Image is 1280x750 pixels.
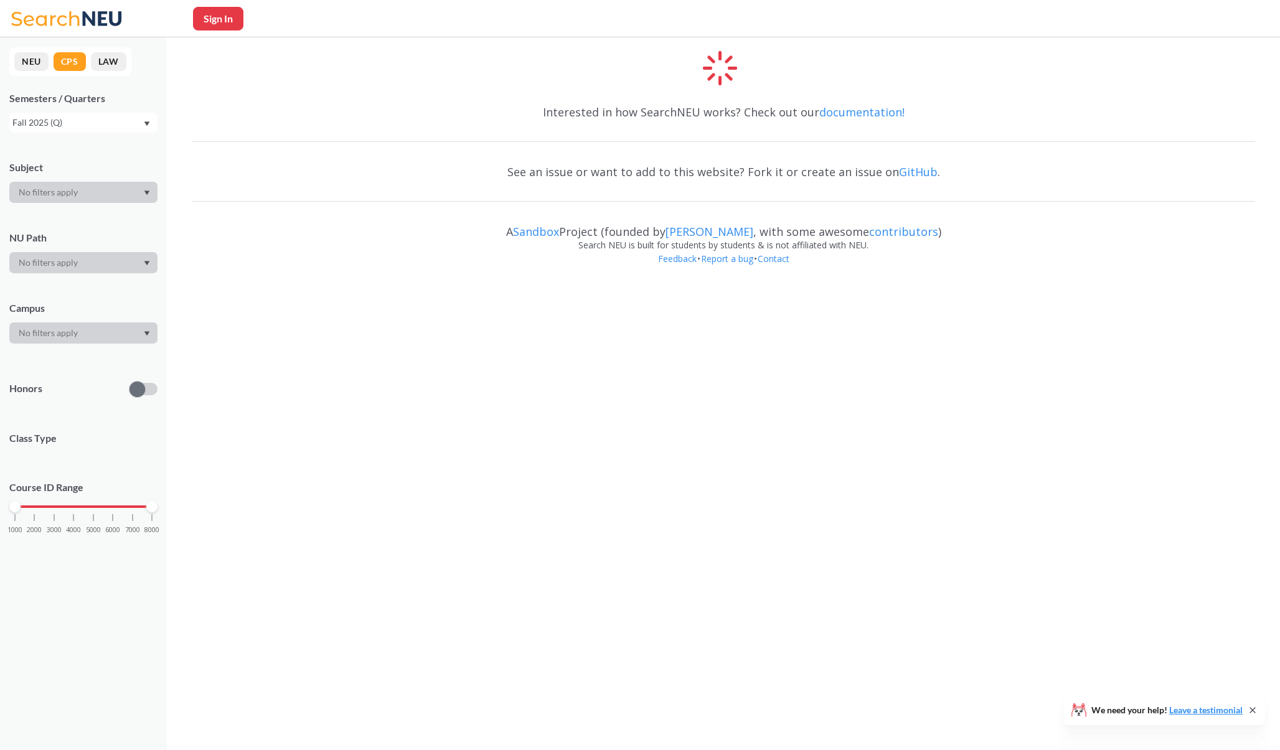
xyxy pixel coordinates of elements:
[66,527,81,533] span: 4000
[144,331,150,336] svg: Dropdown arrow
[9,322,158,344] div: Dropdown arrow
[9,113,158,133] div: Fall 2025 (Q)Dropdown arrow
[700,253,754,265] a: Report a bug
[869,224,938,239] a: contributors
[9,252,158,273] div: Dropdown arrow
[7,527,22,533] span: 1000
[9,382,42,396] p: Honors
[9,301,158,315] div: Campus
[9,91,158,105] div: Semesters / Quarters
[1091,706,1243,715] span: We need your help!
[9,231,158,245] div: NU Path
[192,94,1255,130] div: Interested in how SearchNEU works? Check out our
[899,164,938,179] a: GitHub
[192,238,1255,252] div: Search NEU is built for students by students & is not affiliated with NEU.
[47,527,62,533] span: 3000
[666,224,753,239] a: [PERSON_NAME]
[819,105,905,120] a: documentation!
[105,527,120,533] span: 6000
[9,161,158,174] div: Subject
[125,527,140,533] span: 7000
[193,7,243,30] button: Sign In
[54,52,86,71] button: CPS
[14,52,49,71] button: NEU
[144,527,159,533] span: 8000
[1169,705,1243,715] a: Leave a testimonial
[144,121,150,126] svg: Dropdown arrow
[192,213,1255,238] div: A Project (founded by , with some awesome )
[657,253,697,265] a: Feedback
[513,224,559,239] a: Sandbox
[9,182,158,203] div: Dropdown arrow
[757,253,790,265] a: Contact
[144,190,150,195] svg: Dropdown arrow
[144,261,150,266] svg: Dropdown arrow
[192,252,1255,284] div: • •
[9,480,158,495] p: Course ID Range
[192,154,1255,190] div: See an issue or want to add to this website? Fork it or create an issue on .
[12,116,143,129] div: Fall 2025 (Q)
[9,431,158,445] span: Class Type
[91,52,126,71] button: LAW
[27,527,42,533] span: 2000
[86,527,101,533] span: 5000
